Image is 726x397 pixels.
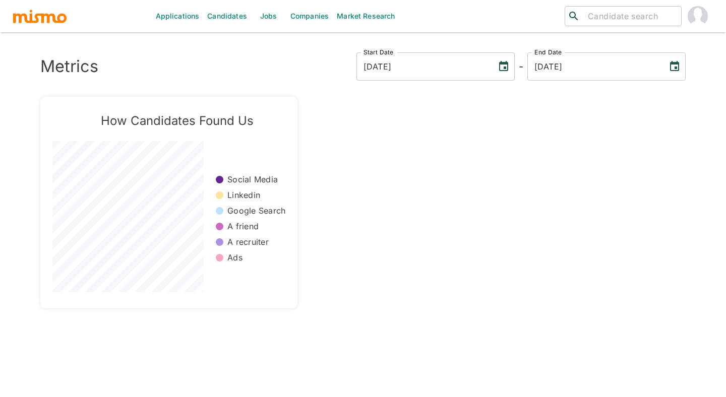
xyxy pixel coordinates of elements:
h5: How Candidates Found Us [69,113,285,129]
img: logo [12,9,68,24]
input: Candidate search [584,9,677,23]
p: A recruiter [227,236,269,248]
h6: - [519,58,523,75]
p: Linkedin [227,189,260,201]
label: End Date [534,48,562,56]
img: Josseline Guzman PROD [688,6,708,26]
p: A friend [227,221,259,232]
button: Choose date, selected date is Aug 18, 2025 [664,56,685,77]
p: Ads [227,252,243,263]
input: MM/DD/YYYY [527,52,660,81]
h3: Metrics [40,57,98,76]
button: Choose date, selected date is Aug 18, 2022 [494,56,514,77]
p: Google Search [227,205,285,217]
label: Start Date [364,48,394,56]
p: Social Media [227,174,278,185]
input: MM/DD/YYYY [356,52,490,81]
